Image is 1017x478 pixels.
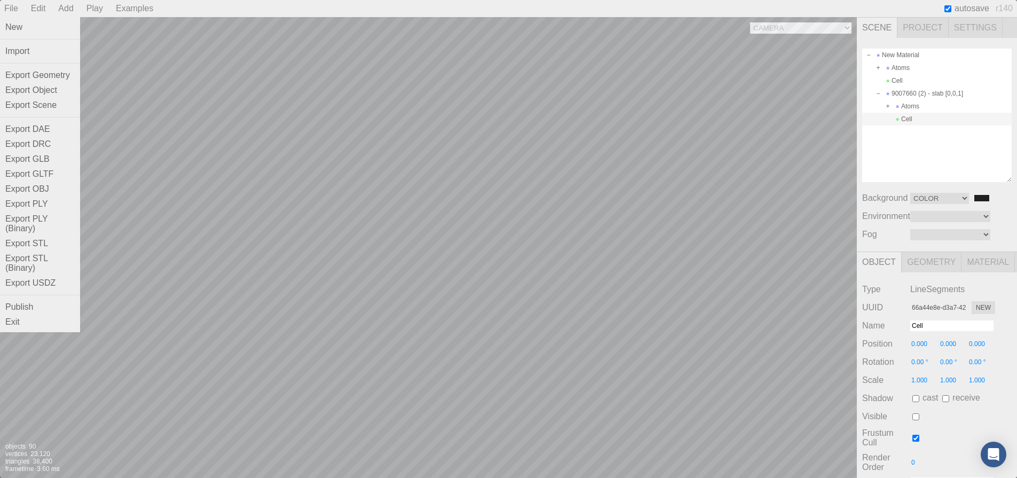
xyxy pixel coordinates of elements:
span: Environment [862,211,910,221]
span: UUID [862,303,910,312]
div: Atoms [862,61,1012,74]
span: Visible [862,412,910,421]
span: Settings [949,18,1003,38]
span: cast [923,393,938,403]
div: Cell [862,74,1012,87]
span: Shadow [862,394,910,403]
div: Cell [862,113,1012,126]
div: Open Intercom Messenger [981,442,1006,467]
span: LineSegments [910,285,965,294]
span: Render Order [862,453,910,472]
span: Background [862,193,910,203]
span: Fog [862,230,910,239]
button: New [972,301,995,314]
div: Atoms [862,100,1012,113]
div: 9007660 (2) - slab [0,0,1] [862,87,1012,100]
span: Support [21,7,60,17]
span: Frustum Cull [862,428,910,448]
span: Rotation [862,357,910,367]
span: Material [961,252,1015,272]
span: Scene [857,18,897,38]
span: Project [897,18,949,38]
span: autosave [955,4,989,13]
span: receive [952,393,980,403]
span: Position [862,339,910,349]
span: Object [857,252,902,272]
span: Geometry [902,252,961,272]
span: Type [862,285,910,294]
div: New Material [862,49,1012,61]
span: Scale [862,375,910,385]
span: Name [862,321,910,331]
